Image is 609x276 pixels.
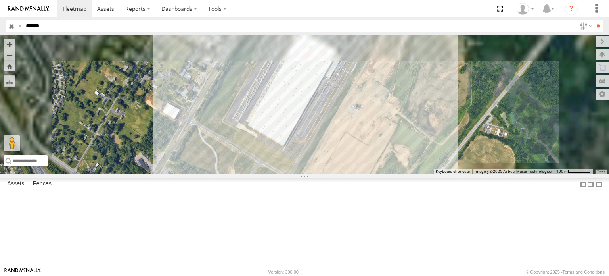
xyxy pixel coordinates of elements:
[29,179,56,190] label: Fences
[576,20,594,32] label: Search Filter Options
[17,20,23,32] label: Search Query
[565,2,578,15] i: ?
[579,178,587,190] label: Dock Summary Table to the Left
[587,178,595,190] label: Dock Summary Table to the Right
[436,169,470,174] button: Keyboard shortcuts
[4,50,15,61] button: Zoom out
[4,268,41,276] a: Visit our Website
[556,169,568,174] span: 100 m
[595,178,603,190] label: Hide Summary Table
[4,135,20,151] button: Drag Pegman onto the map to open Street View
[4,39,15,50] button: Zoom in
[526,270,605,274] div: © Copyright 2025 -
[554,169,593,174] button: Map Scale: 100 m per 54 pixels
[8,6,49,12] img: rand-logo.svg
[3,179,28,190] label: Assets
[514,3,537,15] div: Idaliz Kaminski
[475,169,552,174] span: Imagery ©2025 Airbus, Maxar Technologies
[597,170,605,173] a: Terms (opens in new tab)
[268,270,299,274] div: Version: 306.00
[4,75,15,87] label: Measure
[4,61,15,71] button: Zoom Home
[596,89,609,100] label: Map Settings
[563,270,605,274] a: Terms and Conditions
